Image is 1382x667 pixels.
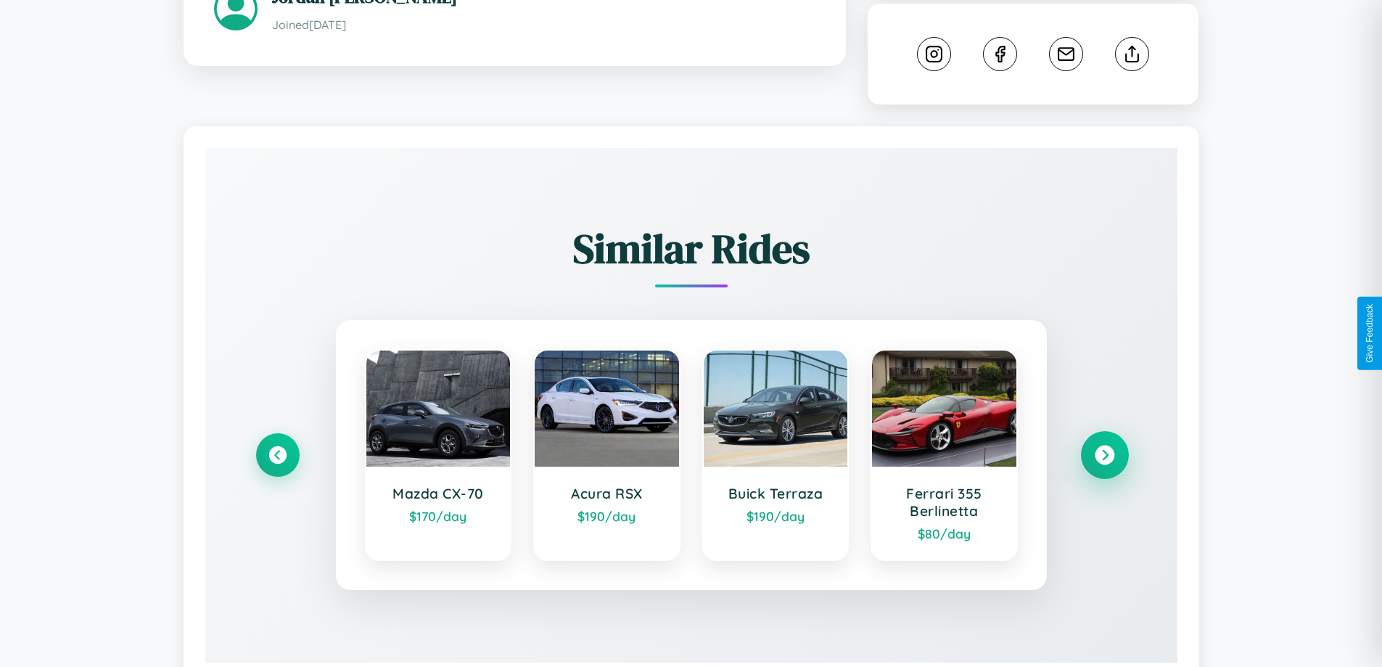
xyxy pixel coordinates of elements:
a: Buick Terraza$190/day [702,349,850,561]
h3: Mazda CX-70 [381,485,496,502]
div: $ 190 /day [549,508,665,524]
div: Give Feedback [1365,304,1375,363]
h3: Buick Terraza [718,485,834,502]
h2: Similar Rides [256,221,1127,277]
a: Ferrari 355 Berlinetta$80/day [871,349,1018,561]
div: $ 190 /day [718,508,834,524]
h3: Ferrari 355 Berlinetta [887,485,1002,520]
div: $ 170 /day [381,508,496,524]
div: $ 80 /day [887,525,1002,541]
a: Mazda CX-70$170/day [365,349,512,561]
p: Joined [DATE] [272,15,815,36]
h3: Acura RSX [549,485,665,502]
a: Acura RSX$190/day [533,349,680,561]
